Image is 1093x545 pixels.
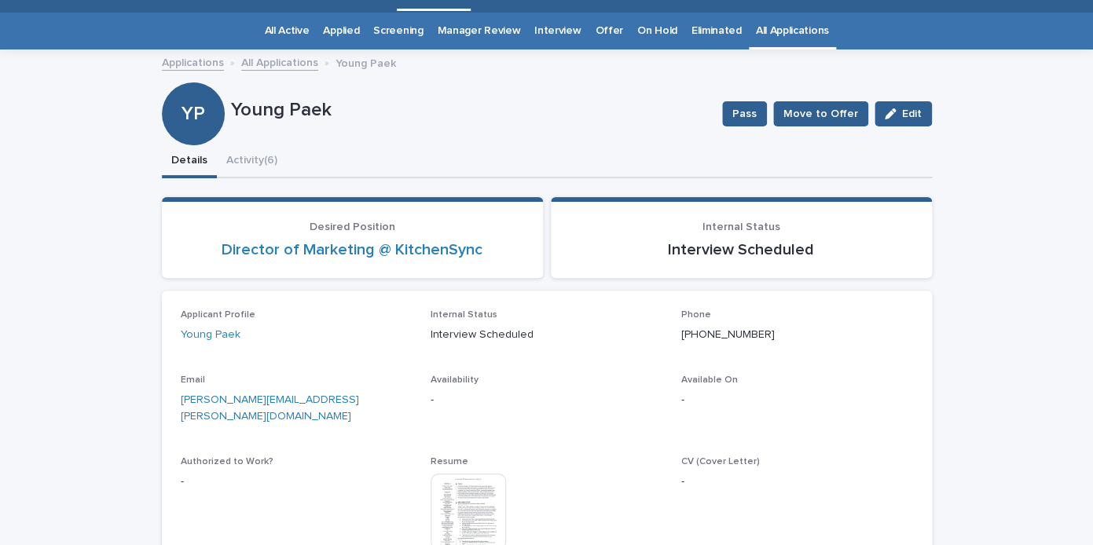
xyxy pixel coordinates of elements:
button: Activity (6) [217,145,287,178]
a: Applied [323,13,359,49]
span: Availability [431,375,479,385]
p: - [681,474,913,490]
p: Young Paek [336,53,396,71]
span: Authorized to Work? [181,457,273,466]
span: Edit [902,108,922,119]
p: - [681,392,913,408]
a: Applications [162,53,224,71]
button: Details [162,145,217,178]
span: Pass [732,106,757,122]
div: YP [162,39,225,125]
a: Director of Marketing @ KitchenSync [222,240,482,259]
span: Available On [681,375,738,385]
a: Screening [373,13,423,49]
span: Internal Status [702,221,780,232]
a: All Active [264,13,309,49]
a: Eliminated [691,13,742,49]
a: All Applications [756,13,829,49]
a: [PHONE_NUMBER] [681,329,775,340]
p: - [431,392,662,408]
button: Edit [875,101,932,126]
p: Young Paek [231,99,710,122]
span: CV (Cover Letter) [681,457,760,466]
a: Offer [595,13,622,49]
a: Manager Review [437,13,520,49]
span: Email [181,375,205,385]
a: On Hold [637,13,677,49]
span: Move to Offer [783,106,858,122]
button: Move to Offer [773,101,868,126]
p: Interview Scheduled [431,327,662,343]
span: Resume [431,457,468,466]
p: Interview Scheduled [570,240,913,259]
span: Applicant Profile [181,310,255,320]
a: [PERSON_NAME][EMAIL_ADDRESS][PERSON_NAME][DOMAIN_NAME] [181,394,359,422]
button: Pass [722,101,767,126]
span: Internal Status [431,310,497,320]
p: - [181,474,413,490]
a: Interview [534,13,581,49]
a: Young Paek [181,327,240,343]
span: Phone [681,310,711,320]
a: All Applications [241,53,318,71]
span: Desired Position [310,221,395,232]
